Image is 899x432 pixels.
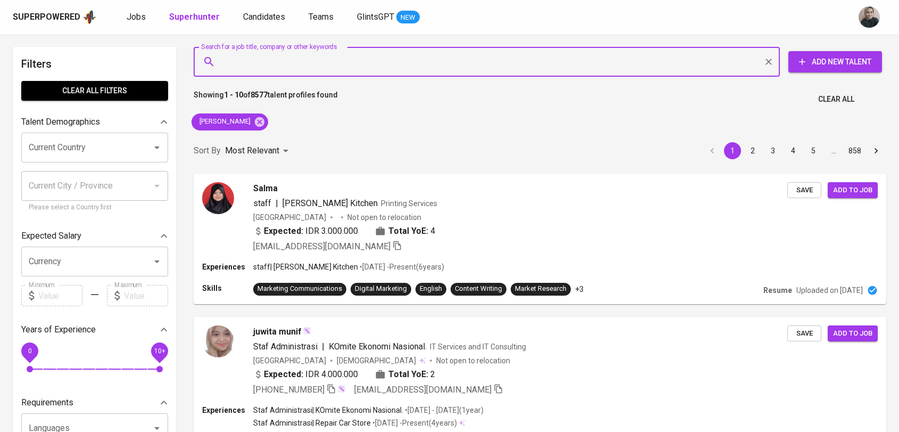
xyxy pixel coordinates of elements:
[225,141,292,161] div: Most Relevant
[381,199,437,208] span: Printing Services
[859,6,880,28] img: rani.kulsum@glints.com
[355,284,407,294] div: Digital Marketing
[309,11,336,24] a: Teams
[430,225,435,238] span: 4
[264,225,303,238] b: Expected:
[21,319,168,340] div: Years of Experience
[124,285,168,306] input: Value
[29,202,161,213] p: Please select a Country first
[430,343,526,351] span: IT Services and IT Consulting
[21,225,168,247] div: Expected Salary
[357,12,394,22] span: GlintsGPT
[264,368,303,381] b: Expected:
[833,328,872,340] span: Add to job
[337,385,346,393] img: magic_wand.svg
[309,12,334,22] span: Teams
[796,285,863,296] p: Uploaded on [DATE]
[202,262,253,272] p: Experiences
[38,285,82,306] input: Value
[825,145,842,156] div: …
[127,11,148,24] a: Jobs
[347,212,421,223] p: Not open to relocation
[329,341,427,352] span: KOmite Ekonomi Nasional.
[282,198,378,208] span: [PERSON_NAME] Kitchen
[420,284,442,294] div: English
[21,230,81,242] p: Expected Salary
[21,111,168,133] div: Talent Demographics
[515,284,567,294] div: Market Research
[253,198,271,208] span: staff
[253,355,326,366] div: [GEOGRAPHIC_DATA]
[253,405,403,415] p: Staf Administrasi | KOmite Ekonomi Nasional.
[149,254,164,269] button: Open
[21,392,168,413] div: Requirements
[192,117,257,127] span: [PERSON_NAME]
[149,140,164,155] button: Open
[202,283,253,294] p: Skills
[797,55,873,69] span: Add New Talent
[169,12,220,22] b: Superhunter
[202,182,234,214] img: 90376aa9206aa56571b8d4aceeff1198.jpg
[455,284,502,294] div: Content Writing
[257,284,342,294] div: Marketing Communications
[21,116,100,128] p: Talent Demographics
[785,142,802,159] button: Go to page 4
[253,341,318,352] span: Staf Administrasi
[744,142,761,159] button: Go to page 2
[253,241,390,251] span: [EMAIL_ADDRESS][DOMAIN_NAME]
[127,12,146,22] span: Jobs
[194,144,221,157] p: Sort By
[243,12,285,22] span: Candidates
[13,11,80,23] div: Superpowered
[793,328,816,340] span: Save
[371,418,457,428] p: • [DATE] - Present ( 4 years )
[192,113,268,131] div: [PERSON_NAME]
[388,225,428,238] b: Total YoE:
[253,325,302,338] span: juwita munif
[788,51,882,72] button: Add New Talent
[253,368,358,381] div: IDR 4.000.000
[154,347,165,355] span: 10+
[21,55,168,72] h6: Filters
[82,9,97,25] img: app logo
[253,182,278,195] span: Salma
[21,81,168,101] button: Clear All filters
[575,284,584,295] p: +3
[787,182,821,199] button: Save
[845,142,864,159] button: Go to page 858
[21,323,96,336] p: Years of Experience
[13,9,97,25] a: Superpoweredapp logo
[30,84,160,97] span: Clear All filters
[253,418,371,428] p: Staf Administrasi | Repair Car Store
[358,262,444,272] p: • [DATE] - Present ( 6 years )
[251,91,268,99] b: 8577
[194,174,886,304] a: Salmastaff|[PERSON_NAME] KitchenPrinting Services[GEOGRAPHIC_DATA]Not open to relocationExpected:...
[764,142,781,159] button: Go to page 3
[224,91,243,99] b: 1 - 10
[337,355,418,366] span: [DEMOGRAPHIC_DATA]
[303,327,311,335] img: magic_wand.svg
[202,405,253,415] p: Experiences
[253,225,358,238] div: IDR 3.000.000
[868,142,885,159] button: Go to next page
[430,368,435,381] span: 2
[202,325,234,357] img: 77d3e7876b7def98ec5d89edf1cc19eb.jpg
[403,405,484,415] p: • [DATE] - [DATE] ( 1 year )
[828,325,878,342] button: Add to job
[225,144,279,157] p: Most Relevant
[805,142,822,159] button: Go to page 5
[833,184,872,197] span: Add to job
[357,11,420,24] a: GlintsGPT NEW
[828,182,878,199] button: Add to job
[354,385,492,395] span: [EMAIL_ADDRESS][DOMAIN_NAME]
[194,89,338,109] p: Showing of talent profiles found
[243,11,287,24] a: Candidates
[253,212,326,223] div: [GEOGRAPHIC_DATA]
[253,262,358,272] p: staff | [PERSON_NAME] Kitchen
[21,396,73,409] p: Requirements
[388,368,428,381] b: Total YoE:
[436,355,510,366] p: Not open to relocation
[276,197,278,210] span: |
[761,54,776,69] button: Clear
[724,142,741,159] button: page 1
